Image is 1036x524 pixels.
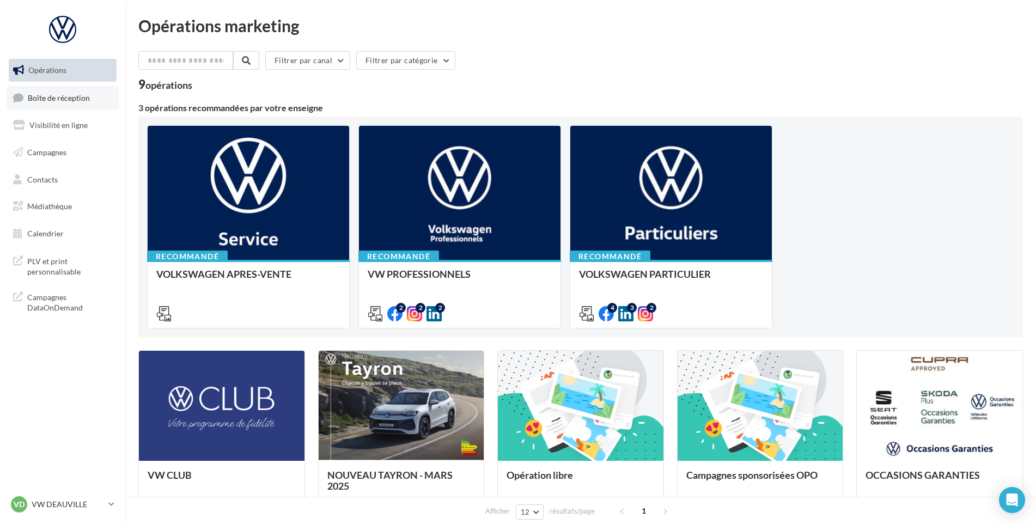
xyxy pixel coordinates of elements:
div: Recommandé [358,251,439,263]
span: résultats/page [550,506,595,516]
a: Opérations [7,59,119,82]
span: Médiathèque [27,202,72,211]
div: 9 [138,78,192,90]
a: Campagnes [7,141,119,164]
div: 2 [416,303,425,313]
div: Opérations marketing [138,17,1023,34]
span: Calendrier [27,229,64,238]
span: Opération libre [507,469,573,481]
a: Calendrier [7,222,119,245]
div: opérations [145,80,192,90]
span: VW CLUB [148,469,192,481]
div: 4 [607,303,617,313]
div: 2 [435,303,445,313]
div: 2 [647,303,656,313]
span: PLV et print personnalisable [27,254,112,277]
a: Campagnes DataOnDemand [7,285,119,318]
span: OCCASIONS GARANTIES [866,469,980,481]
a: PLV et print personnalisable [7,249,119,282]
span: Visibilité en ligne [29,120,88,130]
span: VW PROFESSIONNELS [368,268,471,280]
span: 1 [635,502,653,520]
span: VOLKSWAGEN PARTICULIER [579,268,711,280]
span: Campagnes [27,148,66,157]
div: Recommandé [570,251,650,263]
div: Open Intercom Messenger [999,487,1025,513]
a: Boîte de réception [7,86,119,109]
span: VD [14,499,25,510]
a: VD VW DEAUVILLE [9,494,117,515]
span: Afficher [485,506,510,516]
div: 2 [396,303,406,313]
span: Contacts [27,174,58,184]
a: Visibilité en ligne [7,114,119,137]
button: 12 [516,504,544,520]
span: NOUVEAU TAYRON - MARS 2025 [327,469,453,492]
button: Filtrer par catégorie [356,51,455,70]
span: Campagnes DataOnDemand [27,290,112,313]
span: Campagnes sponsorisées OPO [686,469,818,481]
a: Médiathèque [7,195,119,218]
div: 3 opérations recommandées par votre enseigne [138,103,1023,112]
span: 12 [521,508,530,516]
span: VOLKSWAGEN APRES-VENTE [156,268,291,280]
div: 3 [627,303,637,313]
a: Contacts [7,168,119,191]
span: Opérations [28,65,66,75]
button: Filtrer par canal [265,51,350,70]
span: Boîte de réception [28,93,90,102]
div: Recommandé [147,251,228,263]
p: VW DEAUVILLE [32,499,104,510]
